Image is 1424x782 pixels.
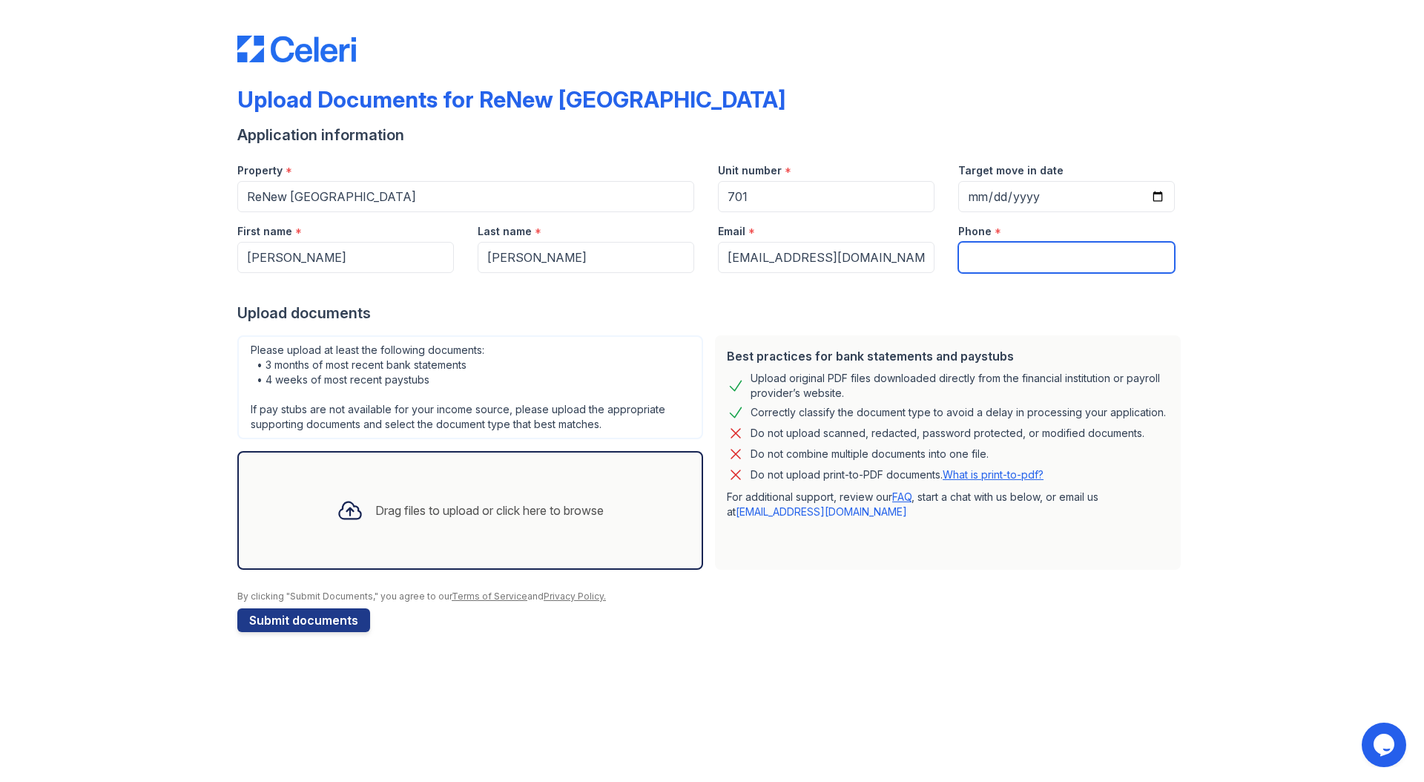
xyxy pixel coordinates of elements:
div: Upload original PDF files downloaded directly from the financial institution or payroll provider’... [751,371,1169,401]
div: Application information [237,125,1187,145]
a: [EMAIL_ADDRESS][DOMAIN_NAME] [736,505,907,518]
p: Do not upload print-to-PDF documents. [751,467,1044,482]
div: Upload documents [237,303,1187,323]
label: Property [237,163,283,178]
div: Correctly classify the document type to avoid a delay in processing your application. [751,404,1166,421]
div: Drag files to upload or click here to browse [375,502,604,519]
div: Do not combine multiple documents into one file. [751,445,989,463]
a: What is print-to-pdf? [943,468,1044,481]
iframe: chat widget [1362,723,1409,767]
div: Best practices for bank statements and paystubs [727,347,1169,365]
div: Please upload at least the following documents: • 3 months of most recent bank statements • 4 wee... [237,335,703,439]
div: Upload Documents for ReNew [GEOGRAPHIC_DATA] [237,86,785,113]
a: Terms of Service [452,591,527,602]
label: Last name [478,224,532,239]
label: Target move in date [958,163,1064,178]
label: Unit number [718,163,782,178]
p: For additional support, review our , start a chat with us below, or email us at [727,490,1169,519]
a: FAQ [892,490,912,503]
div: By clicking "Submit Documents," you agree to our and [237,591,1187,602]
img: CE_Logo_Blue-a8612792a0a2168367f1c8372b55b34899dd931a85d93a1a3d3e32e68fde9ad4.png [237,36,356,62]
label: First name [237,224,292,239]
label: Phone [958,224,992,239]
label: Email [718,224,745,239]
div: Do not upload scanned, redacted, password protected, or modified documents. [751,424,1144,442]
a: Privacy Policy. [544,591,606,602]
button: Submit documents [237,608,370,632]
